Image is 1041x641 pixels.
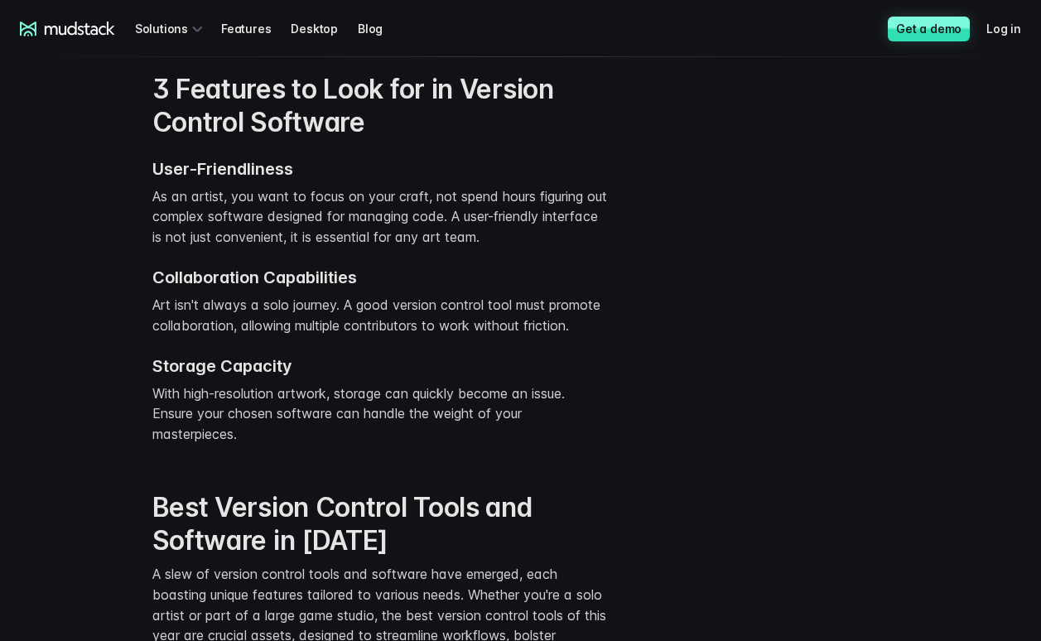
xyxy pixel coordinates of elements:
[135,13,208,44] div: Solutions
[358,13,402,44] a: Blog
[152,383,608,445] p: With high-resolution artwork, storage can quickly become an issue. Ensure your chosen software ca...
[152,159,293,179] strong: User-Friendliness
[152,73,554,138] strong: 3 Features to Look for in Version Control Software
[152,267,357,287] strong: Collaboration Capabilities
[152,186,608,248] p: As an artist, you want to focus on your craft, not spend hours figuring out complex software desi...
[986,13,1041,44] a: Log in
[20,22,115,36] a: mudstack logo
[888,17,970,41] a: Get a demo
[152,356,292,376] strong: Storage Capacity
[152,295,608,336] p: Art isn't always a solo journey. A good version control tool must promote collaboration, allowing...
[221,13,291,44] a: Features
[291,13,358,44] a: Desktop
[152,491,533,557] strong: Best Version Control Tools and Software in [DATE]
